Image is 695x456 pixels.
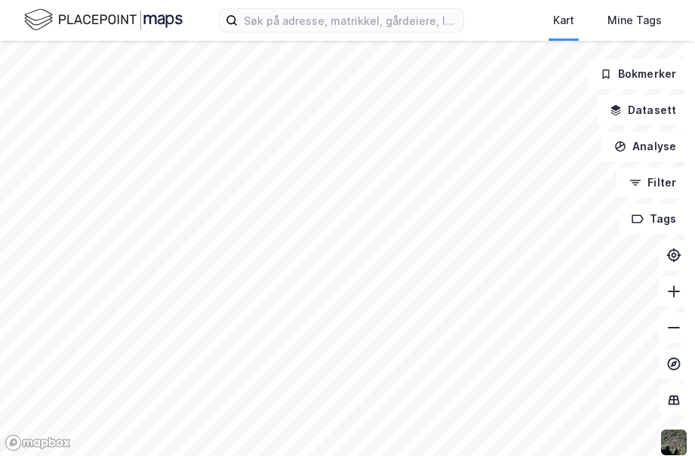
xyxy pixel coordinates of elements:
div: Mine Tags [607,11,662,29]
div: Kart [553,11,574,29]
img: logo.f888ab2527a4732fd821a326f86c7f29.svg [24,7,183,33]
input: Søk på adresse, matrikkel, gårdeiere, leietakere eller personer [238,9,463,32]
div: Kontrollprogram for chat [620,384,695,456]
iframe: Chat Widget [620,384,695,456]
